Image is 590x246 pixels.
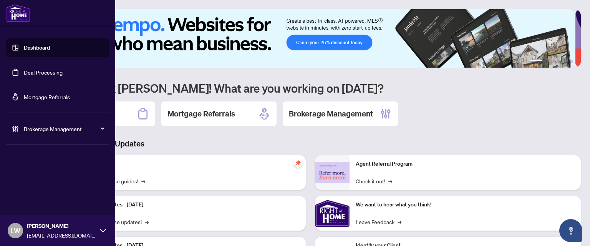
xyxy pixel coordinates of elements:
button: 5 [564,60,567,63]
img: We want to hear what you think! [315,196,350,231]
span: [EMAIL_ADDRESS][DOMAIN_NAME] [27,231,96,239]
button: Open asap [559,219,582,242]
a: Check it out!→ [356,177,392,185]
h2: Brokerage Management [289,108,373,119]
img: logo [6,4,30,22]
h2: Mortgage Referrals [167,108,235,119]
span: Brokerage Management [24,125,104,133]
img: Slide 0 [40,9,575,68]
p: Self-Help [81,160,300,168]
p: Agent Referral Program [356,160,575,168]
span: → [141,177,145,185]
a: Leave Feedback→ [356,218,401,226]
button: 2 [545,60,549,63]
a: Deal Processing [24,69,63,76]
span: LW [10,225,20,236]
button: 4 [558,60,561,63]
p: We want to hear what you think! [356,201,575,209]
p: Platform Updates - [DATE] [81,201,300,209]
a: Dashboard [24,44,50,51]
span: → [388,177,392,185]
img: Agent Referral Program [315,162,350,183]
a: Mortgage Referrals [24,93,70,100]
h3: Brokerage & Industry Updates [40,138,581,149]
button: 6 [570,60,573,63]
button: 3 [552,60,555,63]
span: → [145,218,149,226]
button: 1 [530,60,542,63]
span: → [398,218,401,226]
span: pushpin [293,158,303,168]
h1: Welcome back [PERSON_NAME]! What are you working on [DATE]? [40,81,581,95]
span: [PERSON_NAME] [27,222,96,230]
